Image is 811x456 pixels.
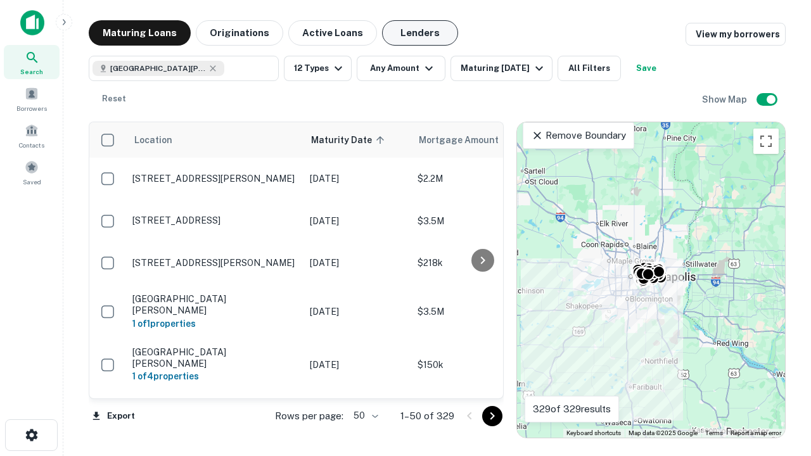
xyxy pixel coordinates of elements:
[418,214,544,228] p: $3.5M
[23,177,41,187] span: Saved
[310,305,405,319] p: [DATE]
[411,122,551,158] th: Mortgage Amount
[288,20,377,46] button: Active Loans
[134,132,172,148] span: Location
[357,56,445,81] button: Any Amount
[748,314,811,375] iframe: Chat Widget
[4,118,60,153] a: Contacts
[310,358,405,372] p: [DATE]
[20,66,43,77] span: Search
[705,429,723,436] a: Terms (opens in new tab)
[348,407,380,425] div: 50
[629,429,698,436] span: Map data ©2025 Google
[450,56,552,81] button: Maturing [DATE]
[461,61,547,76] div: Maturing [DATE]
[16,103,47,113] span: Borrowers
[310,256,405,270] p: [DATE]
[132,293,297,316] p: [GEOGRAPHIC_DATA][PERSON_NAME]
[520,421,562,438] a: Open this area in Google Maps (opens a new window)
[126,122,303,158] th: Location
[310,214,405,228] p: [DATE]
[753,129,779,154] button: Toggle fullscreen view
[482,406,502,426] button: Go to next page
[132,369,297,383] h6: 1 of 4 properties
[686,23,786,46] a: View my borrowers
[702,92,749,106] h6: Show Map
[4,45,60,79] a: Search
[19,140,44,150] span: Contacts
[517,122,785,438] div: 0 0
[566,429,621,438] button: Keyboard shortcuts
[626,56,667,81] button: Save your search to get updates of matches that match your search criteria.
[132,317,297,331] h6: 1 of 1 properties
[418,305,544,319] p: $3.5M
[110,63,205,74] span: [GEOGRAPHIC_DATA][PERSON_NAME], [GEOGRAPHIC_DATA], [GEOGRAPHIC_DATA]
[311,132,388,148] span: Maturity Date
[382,20,458,46] button: Lenders
[418,172,544,186] p: $2.2M
[20,10,44,35] img: capitalize-icon.png
[558,56,621,81] button: All Filters
[731,429,781,436] a: Report a map error
[400,408,454,424] p: 1–50 of 329
[284,56,352,81] button: 12 Types
[310,172,405,186] p: [DATE]
[132,346,297,369] p: [GEOGRAPHIC_DATA][PERSON_NAME]
[89,407,138,426] button: Export
[419,132,515,148] span: Mortgage Amount
[418,256,544,270] p: $218k
[94,86,134,111] button: Reset
[303,122,411,158] th: Maturity Date
[132,173,297,184] p: [STREET_ADDRESS][PERSON_NAME]
[275,408,343,424] p: Rows per page:
[533,402,611,417] p: 329 of 329 results
[132,215,297,226] p: [STREET_ADDRESS]
[89,20,191,46] button: Maturing Loans
[531,128,625,143] p: Remove Boundary
[4,82,60,116] a: Borrowers
[132,257,297,269] p: [STREET_ADDRESS][PERSON_NAME]
[196,20,283,46] button: Originations
[520,421,562,438] img: Google
[418,358,544,372] p: $150k
[4,155,60,189] a: Saved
